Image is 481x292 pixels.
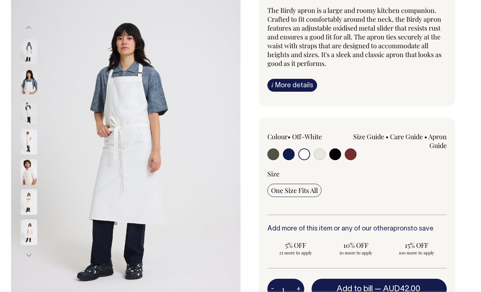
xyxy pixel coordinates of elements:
a: Size Guide [353,132,384,141]
img: off-white [21,38,37,64]
img: natural [21,189,37,215]
span: 5% OFF [271,241,320,250]
h6: Add more of this item or any of our other to save [267,225,447,233]
label: Off-White [292,132,322,141]
img: natural [21,159,37,184]
img: natural [21,219,37,245]
img: off-white [21,68,37,94]
input: 15% OFF 100 more to apply [389,239,445,258]
a: Apron Guide [428,132,447,150]
span: • [386,132,389,141]
div: Colour [267,132,339,141]
span: The Birdy apron is a large and roomy kitchen companion. Crafted to fit comfortably around the nec... [267,6,442,68]
img: natural [21,129,37,154]
a: aprons [390,226,411,232]
input: 10% OFF 50 more to apply [328,239,384,258]
div: Size [267,169,447,178]
span: • [288,132,291,141]
a: iMore details [267,79,317,92]
span: 15% OFF [392,241,441,250]
a: Care Guide [390,132,423,141]
button: Previous [23,20,34,36]
input: One Size Fits All [267,184,322,197]
button: Next [23,247,34,264]
span: • [424,132,427,141]
span: 50 more to apply [331,250,380,256]
span: One Size Fits All [271,186,318,195]
span: i [271,81,273,89]
input: 5% OFF 25 more to apply [267,239,323,258]
span: 25 more to apply [271,250,320,256]
span: 10% OFF [331,241,380,250]
img: natural [21,98,37,124]
span: 100 more to apply [392,250,441,256]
